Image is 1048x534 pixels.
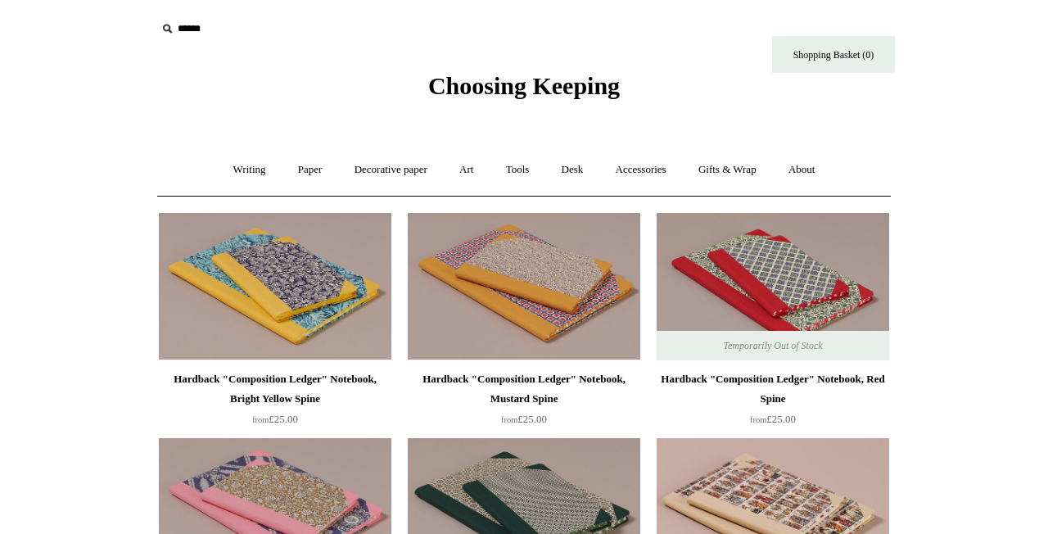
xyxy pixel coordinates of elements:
a: Gifts & Wrap [684,148,771,192]
div: Hardback "Composition Ledger" Notebook, Bright Yellow Spine [163,369,387,409]
a: Paper [283,148,337,192]
span: Choosing Keeping [428,72,620,99]
a: Hardback "Composition Ledger" Notebook, Red Spine Hardback "Composition Ledger" Notebook, Red Spi... [657,213,889,360]
a: Hardback "Composition Ledger" Notebook, Mustard Spine Hardback "Composition Ledger" Notebook, Mus... [408,213,640,360]
img: Hardback "Composition Ledger" Notebook, Red Spine [657,213,889,360]
img: Hardback "Composition Ledger" Notebook, Bright Yellow Spine [159,213,391,360]
span: £25.00 [501,413,547,425]
a: About [774,148,830,192]
a: Writing [219,148,281,192]
a: Shopping Basket (0) [772,36,895,73]
div: Hardback "Composition Ledger" Notebook, Mustard Spine [412,369,636,409]
span: from [252,415,269,424]
a: Tools [491,148,544,192]
span: from [501,415,517,424]
a: Hardback "Composition Ledger" Notebook, Bright Yellow Spine from£25.00 [159,369,391,437]
span: Temporarily Out of Stock [707,331,838,360]
a: Art [445,148,488,192]
a: Accessories [601,148,681,192]
span: £25.00 [252,413,298,425]
a: Hardback "Composition Ledger" Notebook, Red Spine from£25.00 [657,369,889,437]
img: Hardback "Composition Ledger" Notebook, Mustard Spine [408,213,640,360]
a: Choosing Keeping [428,85,620,97]
a: Decorative paper [340,148,442,192]
a: Hardback "Composition Ledger" Notebook, Bright Yellow Spine Hardback "Composition Ledger" Noteboo... [159,213,391,360]
div: Hardback "Composition Ledger" Notebook, Red Spine [661,369,885,409]
a: Desk [547,148,599,192]
span: from [750,415,766,424]
span: £25.00 [750,413,796,425]
a: Hardback "Composition Ledger" Notebook, Mustard Spine from£25.00 [408,369,640,437]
